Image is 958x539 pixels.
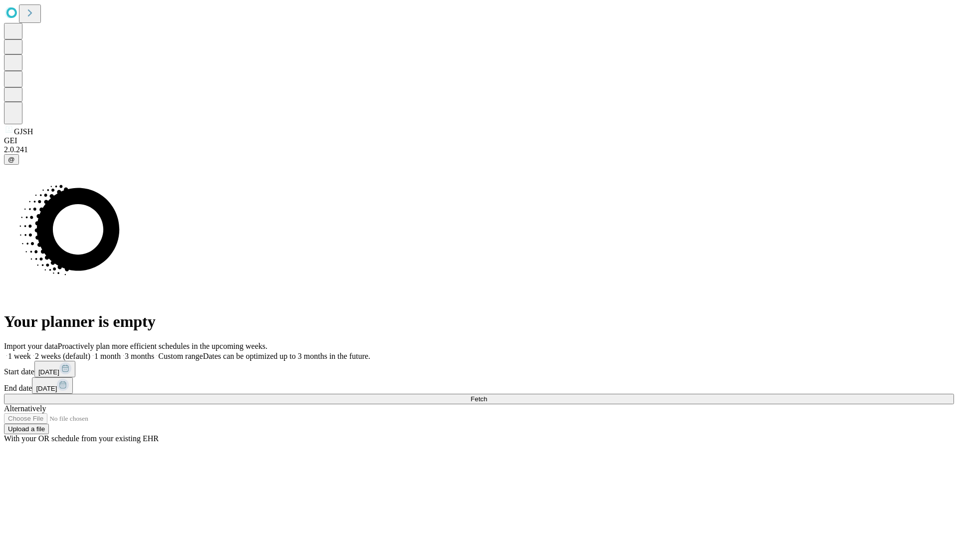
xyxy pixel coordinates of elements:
span: With your OR schedule from your existing EHR [4,434,159,443]
button: [DATE] [34,361,75,377]
div: End date [4,377,954,394]
div: GEI [4,136,954,145]
span: GJSH [14,127,33,136]
span: 3 months [125,352,154,360]
span: Custom range [158,352,203,360]
span: @ [8,156,15,163]
span: Proactively plan more efficient schedules in the upcoming weeks. [58,342,267,350]
span: Import your data [4,342,58,350]
button: [DATE] [32,377,73,394]
span: Dates can be optimized up to 3 months in the future. [203,352,370,360]
span: 1 month [94,352,121,360]
span: 2 weeks (default) [35,352,90,360]
span: 1 week [8,352,31,360]
span: [DATE] [36,385,57,392]
span: Fetch [471,395,487,403]
div: 2.0.241 [4,145,954,154]
div: Start date [4,361,954,377]
span: Alternatively [4,404,46,413]
h1: Your planner is empty [4,312,954,331]
button: Fetch [4,394,954,404]
button: @ [4,154,19,165]
span: [DATE] [38,368,59,376]
button: Upload a file [4,424,49,434]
